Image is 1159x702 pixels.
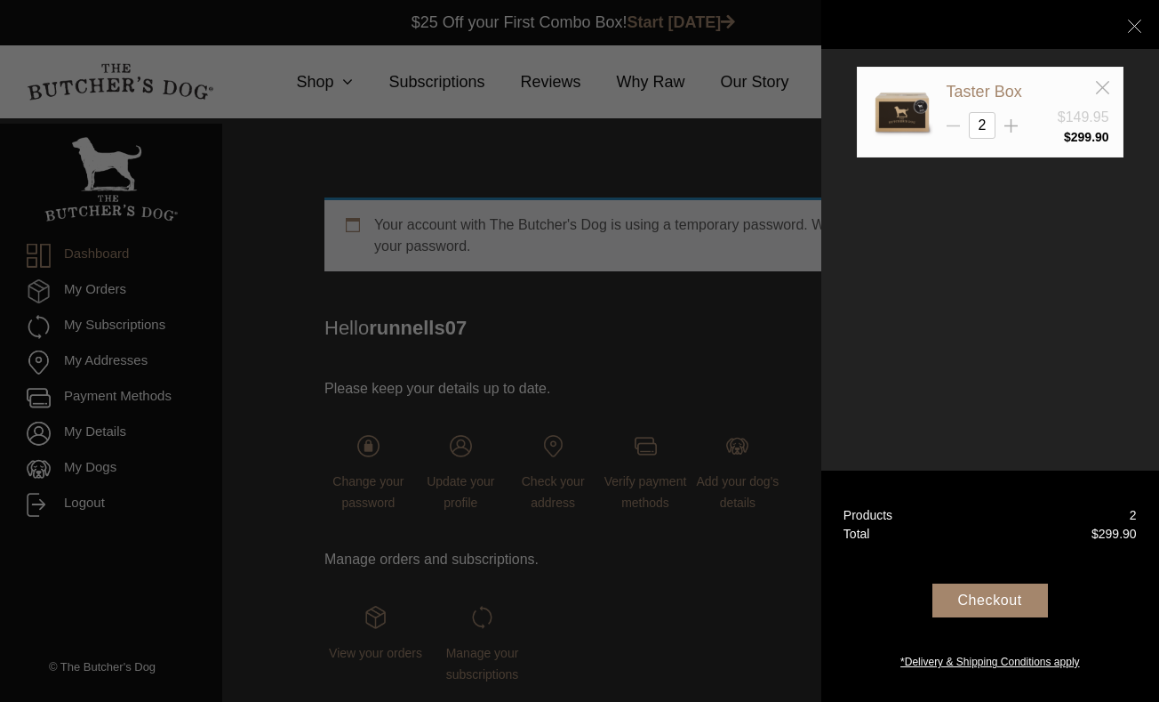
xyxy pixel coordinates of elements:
[843,506,892,525] div: Products
[1091,527,1099,541] span: $
[932,584,1048,617] div: Checkout
[871,81,933,143] img: Taster Box
[1058,107,1109,128] div: $149.95
[947,83,1022,101] a: Taster Box
[821,471,1159,702] a: Products 2 Total $299.90 Checkout
[1091,527,1137,541] bdi: 299.90
[1064,130,1071,144] span: $
[1064,130,1109,144] bdi: 299.90
[821,650,1159,670] a: *Delivery & Shipping Conditions apply
[1130,506,1137,525] div: 2
[843,525,870,544] div: Total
